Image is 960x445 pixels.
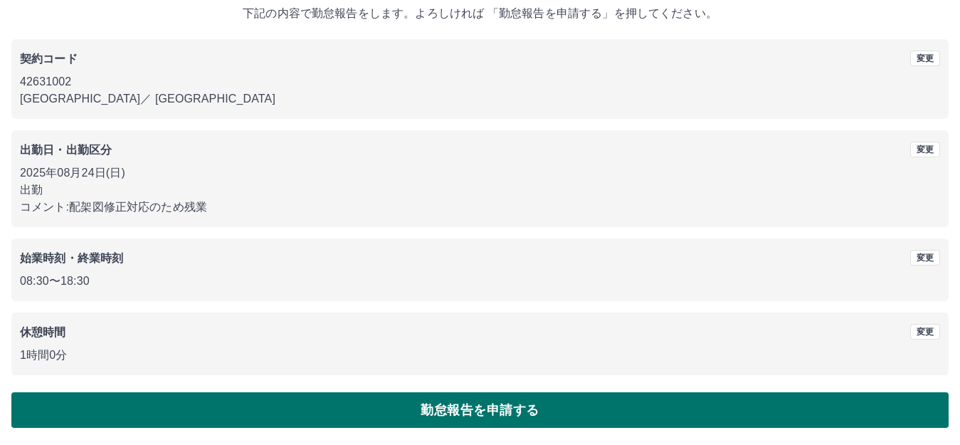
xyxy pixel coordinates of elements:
[910,250,940,266] button: 変更
[910,51,940,66] button: 変更
[20,73,940,90] p: 42631002
[20,144,112,156] b: 出勤日・出勤区分
[20,347,940,364] p: 1時間0分
[11,392,949,428] button: 勤怠報告を申請する
[20,90,940,108] p: [GEOGRAPHIC_DATA] ／ [GEOGRAPHIC_DATA]
[20,252,123,264] b: 始業時刻・終業時刻
[11,5,949,22] p: 下記の内容で勤怠報告をします。よろしければ 「勤怠報告を申請する」を押してください。
[910,324,940,340] button: 変更
[20,326,66,338] b: 休憩時間
[20,199,940,216] p: コメント: 配架図修正対応のため残業
[20,273,940,290] p: 08:30 〜 18:30
[20,53,78,65] b: 契約コード
[20,164,940,182] p: 2025年08月24日(日)
[910,142,940,157] button: 変更
[20,182,940,199] p: 出勤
